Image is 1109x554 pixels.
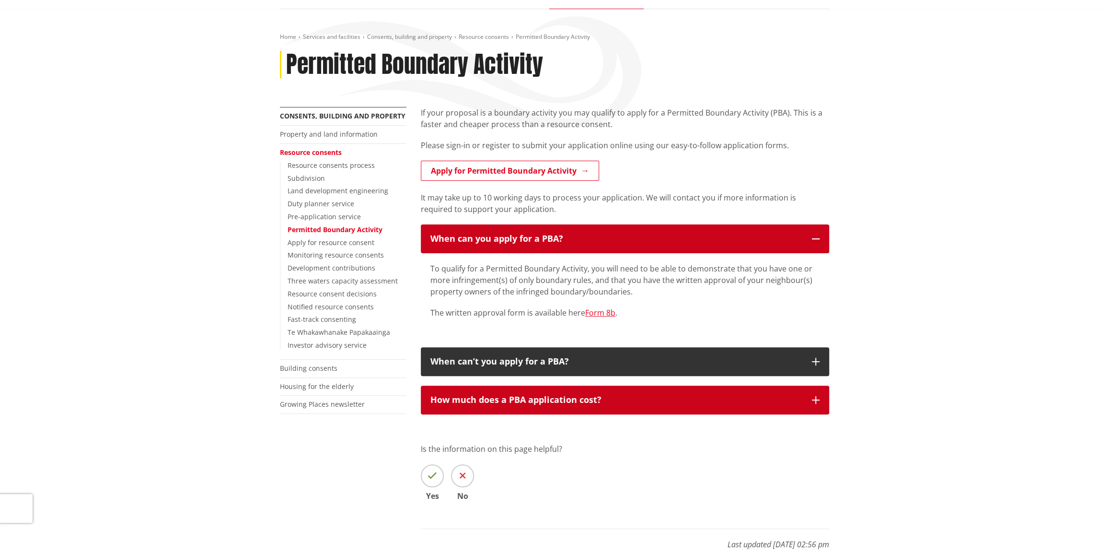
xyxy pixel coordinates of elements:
p: If your proposal is a boundary activity you may qualify to apply for a Permitted Boundary Activit... [421,107,829,130]
a: Monitoring resource consents [288,250,384,259]
a: Land development engineering [288,186,388,195]
p: Is the information on this page helpful? [421,443,829,455]
a: Notified resource consents [288,302,374,311]
span: Yes [421,492,444,500]
div: When can’t you apply for a PBA? [430,357,802,366]
a: Te Whakawhanake Papakaainga [288,328,390,337]
iframe: Messenger Launcher [1065,514,1099,548]
span: No [451,492,474,500]
a: Services and facilities [303,33,360,41]
a: Resource consents [280,148,342,157]
button: When can’t you apply for a PBA? [421,347,829,376]
a: Pre-application service [288,212,361,221]
h1: Permitted Boundary Activity [286,51,543,79]
p: It may take up to 10 working days to process your application. We will contact you if more inform... [421,192,829,215]
a: Resource consents [459,33,509,41]
button: How much does a PBA application cost? [421,386,829,414]
button: When can you apply for a PBA? [421,224,829,253]
a: Subdivision [288,174,325,183]
p: Please sign-in or register to submit your application online using our easy-to-follow application... [421,140,829,151]
a: Consents, building and property [280,111,405,120]
div: How much does a PBA application cost? [430,395,802,405]
a: Home [280,33,296,41]
a: Three waters capacity assessment [288,276,398,285]
a: Housing for the elderly [280,382,354,391]
a: Fast-track consenting [288,315,356,324]
span: Permitted Boundary Activity [516,33,590,41]
a: Permitted Boundary Activity [288,225,382,234]
p: Last updated [DATE] 02:56 pm [421,529,829,550]
a: Duty planner service [288,199,354,208]
div: When can you apply for a PBA? [430,234,802,244]
a: Apply for Permitted Boundary Activity [421,161,599,181]
p: To qualify for a Permitted Boundary Activity, you will need to be able to demonstrate that you ha... [430,263,820,297]
p: The written approval form is available here . [430,307,820,318]
a: Form 8b [585,307,615,318]
nav: breadcrumb [280,33,829,41]
a: Investor advisory service [288,341,367,350]
a: Growing Places newsletter [280,400,365,409]
a: Development contributions [288,263,375,272]
a: Resource consents process [288,161,375,170]
a: Apply for resource consent [288,238,374,247]
a: Property and land information [280,130,378,139]
a: Resource consent decisions [288,289,377,298]
a: Consents, building and property [367,33,452,41]
a: Building consents [280,364,337,373]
